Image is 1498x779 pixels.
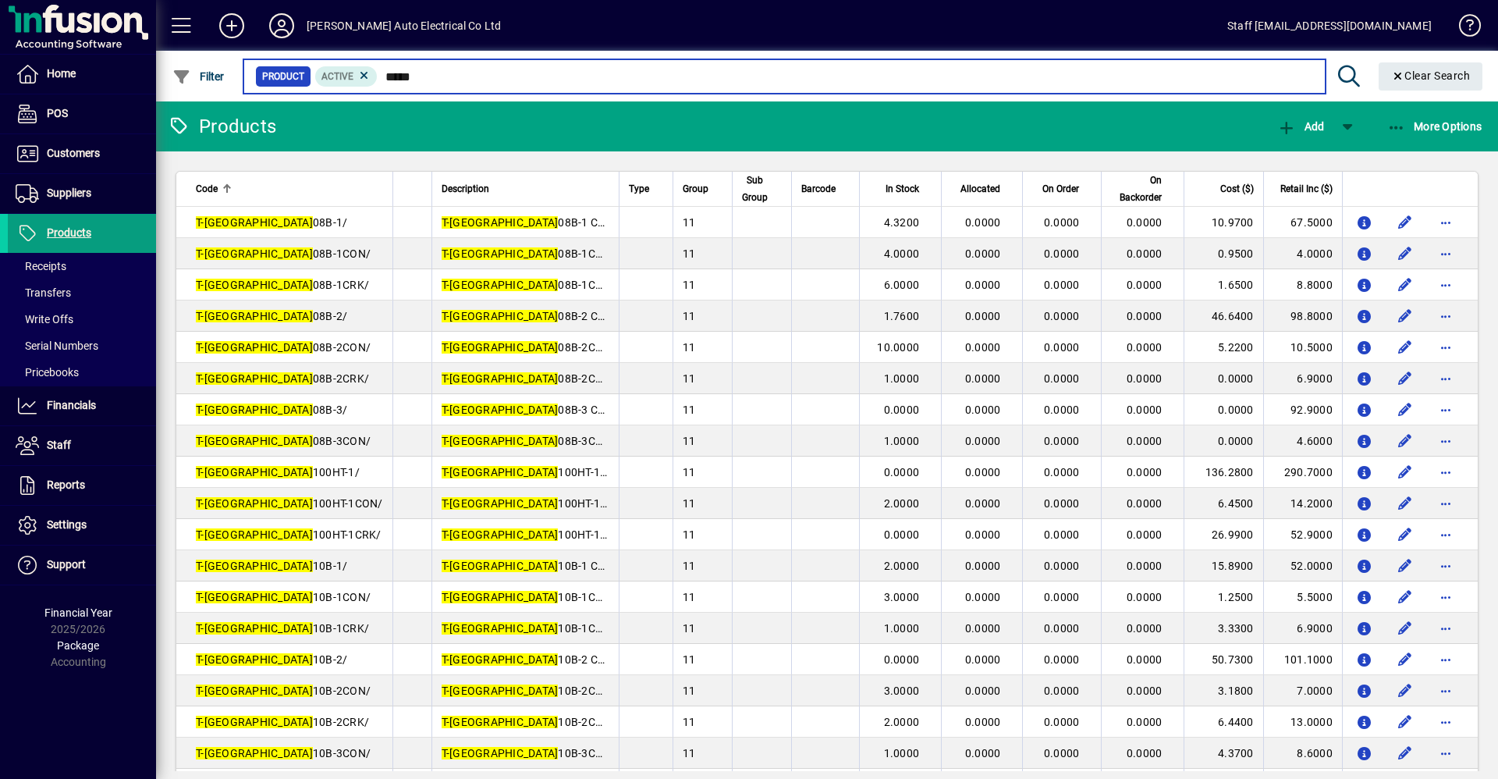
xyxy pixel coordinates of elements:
td: 52.9000 [1263,519,1342,550]
em: T-[GEOGRAPHIC_DATA] [196,560,313,572]
span: 0.0000 [1127,435,1163,447]
span: 08B-2CRK/ [196,372,369,385]
a: Write Offs [8,306,156,333]
button: Clear [1379,62,1483,91]
span: Financial Year [44,606,112,619]
span: 0.0000 [1044,497,1080,510]
span: 0.0000 [1044,341,1080,354]
span: Active [321,71,353,82]
div: Products [168,114,276,139]
span: 100HT-1/ [196,466,360,478]
div: Description [442,180,609,197]
td: 6.4400 [1184,706,1262,738]
em: T-[GEOGRAPHIC_DATA] [442,435,559,447]
span: 0.0000 [1127,497,1163,510]
td: 0.9500 [1184,238,1262,269]
span: 0.0000 [1044,685,1080,697]
span: 11 [683,716,696,728]
span: Retail Inc ($) [1280,180,1333,197]
span: 10B-3CON BS TRIPLEX=RS50 [442,747,708,759]
button: Edit [1393,678,1418,703]
span: 0.0000 [1044,560,1080,572]
span: 0.0000 [1044,528,1080,541]
button: Edit [1393,585,1418,610]
span: 0.0000 [965,247,1001,260]
span: 08B-3CON/ [196,435,371,447]
td: 0.0000 [1184,394,1262,425]
span: 0.0000 [1044,372,1080,385]
em: T-[GEOGRAPHIC_DATA] [442,372,559,385]
span: 0.0000 [884,528,920,541]
button: Edit [1393,616,1418,641]
td: 101.1000 [1263,644,1342,675]
em: T-[GEOGRAPHIC_DATA] [442,404,559,416]
div: On Backorder [1111,172,1176,206]
td: 26.9900 [1184,519,1262,550]
td: 92.9000 [1263,394,1342,425]
span: 10B-3CON/ [196,747,371,759]
span: 0.0000 [1044,216,1080,229]
em: T-[GEOGRAPHIC_DATA] [196,435,313,447]
span: 0.0000 [1127,653,1163,666]
button: More options [1433,491,1458,516]
em: T-[GEOGRAPHIC_DATA] [196,279,313,291]
button: Edit [1393,429,1418,454]
span: 0.0000 [1044,247,1080,260]
span: 11 [683,560,696,572]
button: More options [1433,616,1458,641]
span: Reports [47,478,85,491]
span: On Backorder [1111,172,1162,206]
span: 11 [683,497,696,510]
a: Support [8,546,156,585]
em: T-[GEOGRAPHIC_DATA] [442,591,559,603]
td: 50.7300 [1184,644,1262,675]
span: 11 [683,653,696,666]
td: 290.7000 [1263,457,1342,488]
span: 08B-1CRK/ [196,279,369,291]
em: T-[GEOGRAPHIC_DATA] [442,653,559,666]
em: T-[GEOGRAPHIC_DATA] [442,747,559,759]
span: Code [196,180,218,197]
em: T-[GEOGRAPHIC_DATA] [442,247,559,260]
span: 08B-2CON/ [196,341,371,354]
span: 0.0000 [965,622,1001,635]
span: 0.0000 [965,216,1001,229]
span: 0.0000 [965,341,1001,354]
span: Suppliers [47,187,91,199]
span: 0.0000 [1127,716,1163,728]
span: 1.0000 [884,435,920,447]
button: More options [1433,553,1458,578]
span: 10B-2/ [196,653,347,666]
span: 0.0000 [1127,404,1163,416]
button: Edit [1393,304,1418,329]
button: More options [1433,397,1458,422]
span: 10B-1CRK CRANK LINK 5/8""BS SINGLE = [442,622,767,635]
td: 5.5000 [1263,582,1342,613]
a: Reports [8,466,156,505]
span: 11 [683,372,696,385]
span: 1.0000 [884,372,920,385]
em: T-[GEOGRAPHIC_DATA] [442,622,559,635]
span: Serial Numbers [16,340,98,352]
a: Staff [8,426,156,465]
span: 08B-2/ [196,310,347,322]
span: 0.0000 [965,404,1001,416]
td: 13.0000 [1263,706,1342,738]
span: Barcode [801,180,836,197]
div: Code [196,180,383,197]
button: Edit [1393,647,1418,672]
span: 08B-1CON CONLINK 1/2""BS SINGLE [442,247,744,260]
em: T-[GEOGRAPHIC_DATA] [196,341,313,354]
td: 1.2500 [1184,582,1262,613]
span: 0.0000 [1127,466,1163,478]
div: Staff [EMAIL_ADDRESS][DOMAIN_NAME] [1227,13,1432,38]
button: More options [1433,429,1458,454]
span: Customers [47,147,100,159]
td: 6.9000 [1263,363,1342,394]
span: More Options [1387,120,1482,133]
button: More options [1433,678,1458,703]
span: 0.0000 [965,310,1001,322]
button: Edit [1393,710,1418,735]
span: 11 [683,685,696,697]
span: POS [47,107,68,119]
